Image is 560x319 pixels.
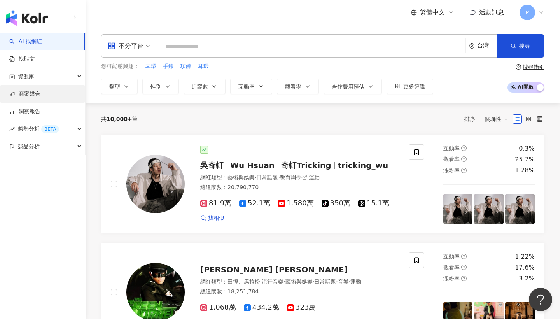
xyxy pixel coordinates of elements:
span: 323萬 [287,303,316,312]
button: 搜尋 [497,34,544,58]
span: · [255,174,256,181]
div: 不分平台 [108,40,143,52]
div: 25.7% [515,155,535,164]
span: 項鍊 [180,63,191,70]
span: 繁體中文 [420,8,445,17]
a: KOL Avatar吳奇軒Wu Hsuan奇軒Trickingtricking_wu網紅類型：藝術與娛樂·日常話題·教育與學習·運動總追蹤數：20,790,77081.9萬52.1萬1,580萬... [101,135,544,233]
div: 1.28% [515,166,535,175]
span: tricking_wu [338,161,388,170]
span: 搜尋 [519,43,530,49]
a: 商案媒合 [9,90,40,98]
span: 奇軒Tricking [281,161,331,170]
a: searchAI 找網紅 [9,38,42,46]
span: 藝術與娛樂 [227,174,255,181]
span: question-circle [461,276,467,281]
span: 漲粉率 [443,167,460,174]
span: 日常話題 [256,174,278,181]
span: 52.1萬 [239,199,270,207]
span: 1,580萬 [278,199,314,207]
span: environment [469,43,475,49]
div: BETA [41,125,59,133]
span: · [336,279,338,285]
span: 互動率 [443,253,460,259]
span: 關聯性 [485,113,508,125]
span: question-circle [461,156,467,162]
div: 0.3% [519,144,535,153]
span: Wu Hsuan [230,161,275,170]
a: 洞察報告 [9,108,40,116]
span: 10,000+ [107,116,132,122]
span: rise [9,126,15,132]
span: 資源庫 [18,68,34,85]
div: 網紅類型 ： [200,174,399,182]
span: [PERSON_NAME] [PERSON_NAME] [200,265,348,274]
span: 手鍊 [163,63,174,70]
span: 運動 [309,174,320,181]
span: 活動訊息 [479,9,504,16]
span: 日常話題 [314,279,336,285]
div: 網紅類型 ： [200,278,399,286]
span: 耳環 [145,63,156,70]
span: 音樂 [338,279,349,285]
div: 共 筆 [101,116,138,122]
span: question-circle [461,265,467,270]
span: 互動率 [443,145,460,151]
span: 找相似 [208,214,224,222]
span: question-circle [516,64,521,70]
span: 1,068萬 [200,303,236,312]
img: post-image [505,194,535,224]
span: · [260,279,262,285]
span: P [526,8,529,17]
span: 互動率 [238,84,255,90]
span: question-circle [461,168,467,173]
img: KOL Avatar [126,155,185,213]
img: logo [6,10,48,26]
span: appstore [108,42,115,50]
div: 總追蹤數 ： 18,251,784 [200,288,399,296]
button: 類型 [101,79,138,94]
div: 總追蹤數 ： 20,790,770 [200,184,399,191]
span: 更多篩選 [403,83,425,89]
div: 排序： [464,113,513,125]
div: 搜尋指引 [523,64,544,70]
button: 性別 [142,79,179,94]
span: · [283,279,285,285]
span: 類型 [109,84,120,90]
a: 找相似 [200,214,224,222]
button: 追蹤數 [184,79,226,94]
button: 手鍊 [163,62,174,71]
span: 觀看率 [443,264,460,270]
div: 3.2% [519,274,535,283]
button: 項鍊 [180,62,192,71]
iframe: Help Scout Beacon - Open [529,288,552,311]
span: 觀看率 [285,84,301,90]
span: · [349,279,350,285]
span: 競品分析 [18,138,40,155]
span: · [313,279,314,285]
div: 1.22% [515,252,535,261]
span: · [278,174,280,181]
span: 耳環 [198,63,209,70]
button: 合作費用預估 [324,79,382,94]
span: 觀看率 [443,156,460,162]
span: 趨勢分析 [18,120,59,138]
img: post-image [474,194,504,224]
span: 吳奇軒 [200,161,224,170]
button: 更多篩選 [387,79,433,94]
span: 81.9萬 [200,199,231,207]
span: 您可能感興趣： [101,63,139,70]
img: post-image [443,194,473,224]
span: 田徑、馬拉松 [227,279,260,285]
button: 耳環 [145,62,157,71]
button: 觀看率 [277,79,319,94]
span: 藝術與娛樂 [285,279,313,285]
button: 耳環 [198,62,209,71]
span: 流行音樂 [262,279,283,285]
span: 合作費用預估 [332,84,364,90]
span: 434.2萬 [244,303,280,312]
span: question-circle [461,145,467,151]
div: 台灣 [477,42,497,49]
span: 350萬 [322,199,350,207]
a: 找貼文 [9,55,35,63]
span: 運動 [350,279,361,285]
